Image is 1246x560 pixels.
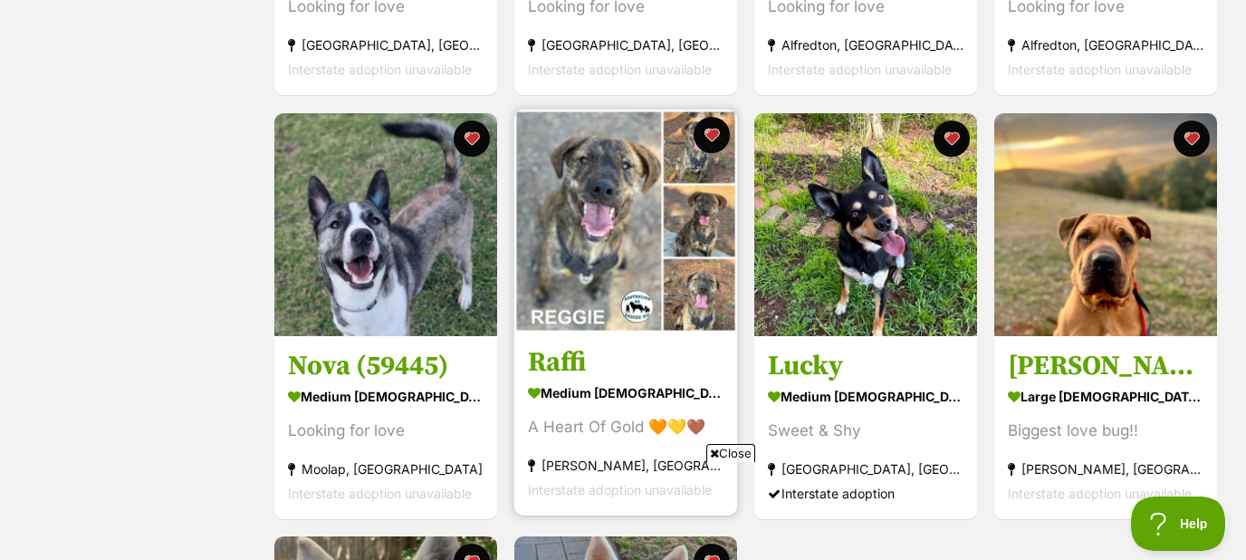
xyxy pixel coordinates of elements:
[454,121,490,157] button: favourite
[1008,63,1192,78] span: Interstate adoption unavailable
[1008,457,1203,481] div: [PERSON_NAME], [GEOGRAPHIC_DATA]
[274,113,497,336] img: Nova (59445)
[694,117,730,153] button: favourite
[1008,486,1192,501] span: Interstate adoption unavailable
[768,383,963,410] div: medium [DEMOGRAPHIC_DATA] Dog
[768,419,963,443] div: Sweet & Shy
[1131,497,1228,551] iframe: Help Scout Beacon - Open
[514,110,737,333] img: Raffi
[1008,383,1203,410] div: large [DEMOGRAPHIC_DATA] Dog
[994,335,1217,519] a: [PERSON_NAME] large [DEMOGRAPHIC_DATA] Dog Biggest love bug!! [PERSON_NAME], [GEOGRAPHIC_DATA] In...
[288,349,484,383] h3: Nova (59445)
[706,444,755,462] span: Close
[288,486,472,501] span: Interstate adoption unavailable
[994,113,1217,336] img: Gary
[1008,34,1203,58] div: Alfredton, [GEOGRAPHIC_DATA]
[768,63,952,78] span: Interstate adoption unavailable
[1008,349,1203,383] h3: [PERSON_NAME]
[528,63,712,78] span: Interstate adoption unavailable
[754,113,977,336] img: Lucky
[768,457,963,481] div: [GEOGRAPHIC_DATA], [GEOGRAPHIC_DATA]
[528,345,724,380] h3: Raffi
[288,419,484,443] div: Looking for love
[514,332,737,516] a: Raffi medium [DEMOGRAPHIC_DATA] Dog A Heart Of Gold 🧡💛🤎 [PERSON_NAME], [GEOGRAPHIC_DATA] Intersta...
[934,121,970,157] button: favourite
[528,34,724,58] div: [GEOGRAPHIC_DATA], [GEOGRAPHIC_DATA]
[288,457,484,481] div: Moolap, [GEOGRAPHIC_DATA]
[288,34,484,58] div: [GEOGRAPHIC_DATA], [GEOGRAPHIC_DATA]
[768,481,963,506] div: Interstate adoption
[1008,419,1203,443] div: Biggest love bug!!
[754,335,977,519] a: Lucky medium [DEMOGRAPHIC_DATA] Dog Sweet & Shy [GEOGRAPHIC_DATA], [GEOGRAPHIC_DATA] Interstate a...
[528,415,724,439] div: A Heart Of Gold 🧡💛🤎
[288,383,484,410] div: medium [DEMOGRAPHIC_DATA] Dog
[768,34,963,58] div: Alfredton, [GEOGRAPHIC_DATA]
[768,349,963,383] h3: Lucky
[528,380,724,406] div: medium [DEMOGRAPHIC_DATA] Dog
[274,335,497,519] a: Nova (59445) medium [DEMOGRAPHIC_DATA] Dog Looking for love Moolap, [GEOGRAPHIC_DATA] Interstate ...
[288,63,472,78] span: Interstate adoption unavailable
[293,469,953,551] iframe: Advertisement
[528,453,724,478] div: [PERSON_NAME], [GEOGRAPHIC_DATA]
[1174,121,1210,157] button: favourite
